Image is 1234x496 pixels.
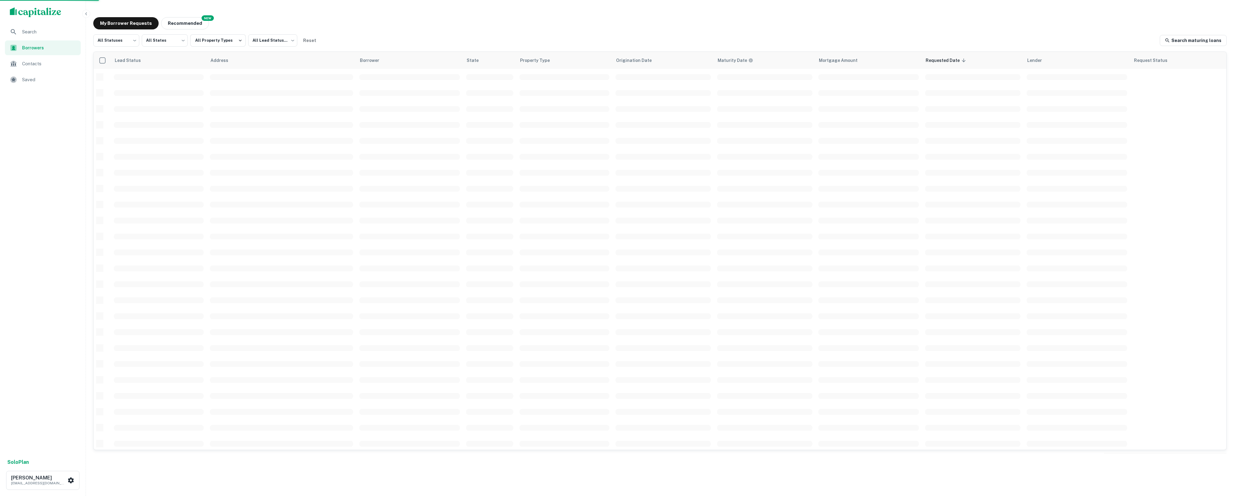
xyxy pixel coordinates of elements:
[22,44,77,51] span: Borrowers
[210,57,236,64] span: Address
[7,459,29,466] a: SoloPlan
[1134,57,1176,64] span: Request Status
[202,15,214,21] div: NEW
[1130,52,1226,69] th: Request Status
[5,25,81,39] a: Search
[926,57,968,64] span: Requested Date
[5,40,81,55] a: Borrowers
[714,52,816,69] th: Maturity dates displayed may be estimated. Please contact the lender for the most accurate maturi...
[819,57,866,64] span: Mortgage Amount
[22,28,77,36] span: Search
[1027,57,1050,64] span: Lender
[612,52,714,69] th: Origination Date
[22,60,77,67] span: Contacts
[467,57,487,64] span: State
[7,459,29,465] strong: Solo Plan
[248,32,297,48] div: All Lead Statuses
[463,52,516,69] th: State
[356,52,463,69] th: Borrower
[5,56,81,71] a: Contacts
[190,34,246,47] button: All Property Types
[516,52,612,69] th: Property Type
[93,32,139,48] div: All Statuses
[114,57,149,64] span: Lead Status
[815,52,922,69] th: Mortgage Amount
[616,57,660,64] span: Origination Date
[718,57,747,64] h6: Maturity Date
[93,17,159,29] button: My Borrower Requests
[10,7,61,17] img: capitalize-logo.png
[1024,52,1130,69] th: Lender
[360,57,387,64] span: Borrower
[1160,35,1227,46] a: Search maturing loans
[22,76,77,83] span: Saved
[300,34,319,47] button: Reset
[922,52,1024,69] th: Requested Date
[5,72,81,87] a: Saved
[161,17,209,29] button: Recommended
[718,57,753,64] div: Maturity dates displayed may be estimated. Please contact the lender for the most accurate maturi...
[111,52,207,69] th: Lead Status
[6,471,79,490] button: [PERSON_NAME][EMAIL_ADDRESS][DOMAIN_NAME]
[718,57,761,64] span: Maturity dates displayed may be estimated. Please contact the lender for the most accurate maturi...
[1203,447,1234,476] iframe: Chat Widget
[11,475,66,480] h6: [PERSON_NAME]
[11,480,66,486] p: [EMAIL_ADDRESS][DOMAIN_NAME]
[520,57,558,64] span: Property Type
[207,52,356,69] th: Address
[142,32,188,48] div: All States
